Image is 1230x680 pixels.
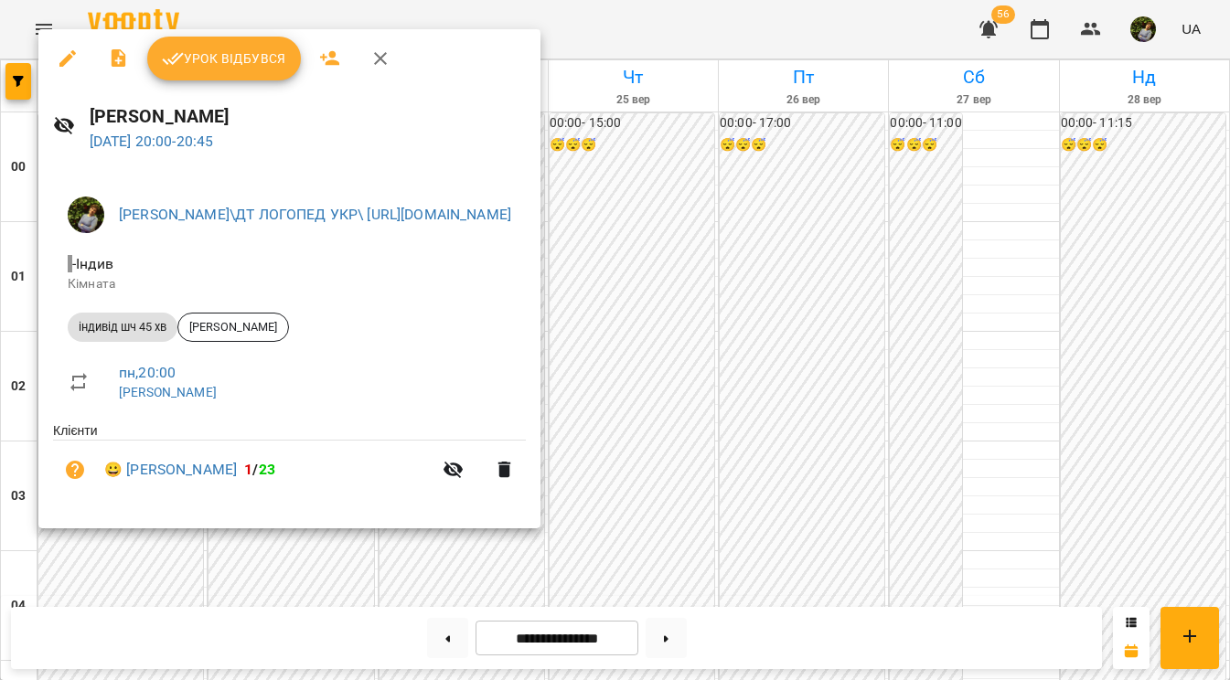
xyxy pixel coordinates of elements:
[90,133,214,150] a: [DATE] 20:00-20:45
[68,255,117,272] span: - Індив
[119,206,511,223] a: [PERSON_NAME]\ДТ ЛОГОПЕД УКР\ [URL][DOMAIN_NAME]
[178,319,288,335] span: [PERSON_NAME]
[244,461,252,478] span: 1
[68,197,104,233] img: b75e9dd987c236d6cf194ef640b45b7d.jpg
[177,313,289,342] div: [PERSON_NAME]
[147,37,301,80] button: Урок відбувся
[68,319,177,335] span: індивід шч 45 хв
[68,275,511,293] p: Кімната
[119,364,176,381] a: пн , 20:00
[119,385,217,399] a: [PERSON_NAME]
[259,461,275,478] span: 23
[53,448,97,492] button: Візит ще не сплачено. Додати оплату?
[53,421,526,506] ul: Клієнти
[90,102,527,131] h6: [PERSON_NAME]
[244,461,275,478] b: /
[104,459,237,481] a: 😀 [PERSON_NAME]
[162,48,286,69] span: Урок відбувся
